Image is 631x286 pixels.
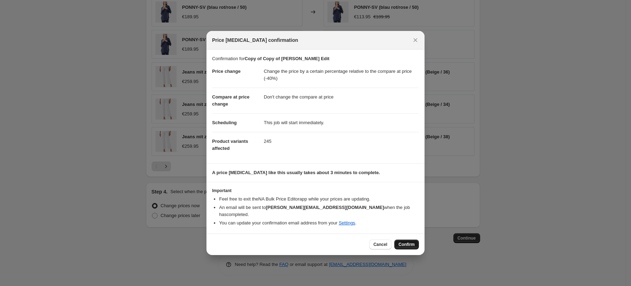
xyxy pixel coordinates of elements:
[339,220,355,225] a: Settings
[264,113,419,132] dd: This job will start immediately.
[212,170,380,175] b: A price [MEDICAL_DATA] like this usually takes about 3 minutes to complete.
[399,242,415,247] span: Confirm
[212,120,237,125] span: Scheduling
[244,56,329,61] b: Copy of Copy of [PERSON_NAME] Edit
[212,94,249,107] span: Compare at price change
[264,62,419,88] dd: Change the price by a certain percentage relative to the compare at price (-40%)
[374,242,387,247] span: Cancel
[264,88,419,106] dd: Don't change the compare at price
[212,55,419,62] p: Confirmation for
[394,240,419,249] button: Confirm
[219,196,419,203] li: Feel free to exit the NA Bulk Price Editor app while your prices are updating.
[410,35,420,45] button: Close
[219,220,419,227] li: You can update your confirmation email address from your .
[212,69,241,74] span: Price change
[212,139,248,151] span: Product variants affected
[369,240,391,249] button: Cancel
[212,188,419,193] h3: Important
[212,37,298,44] span: Price [MEDICAL_DATA] confirmation
[219,204,419,218] li: An email will be sent to when the job has completed .
[266,205,384,210] b: [PERSON_NAME][EMAIL_ADDRESS][DOMAIN_NAME]
[264,132,419,151] dd: 245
